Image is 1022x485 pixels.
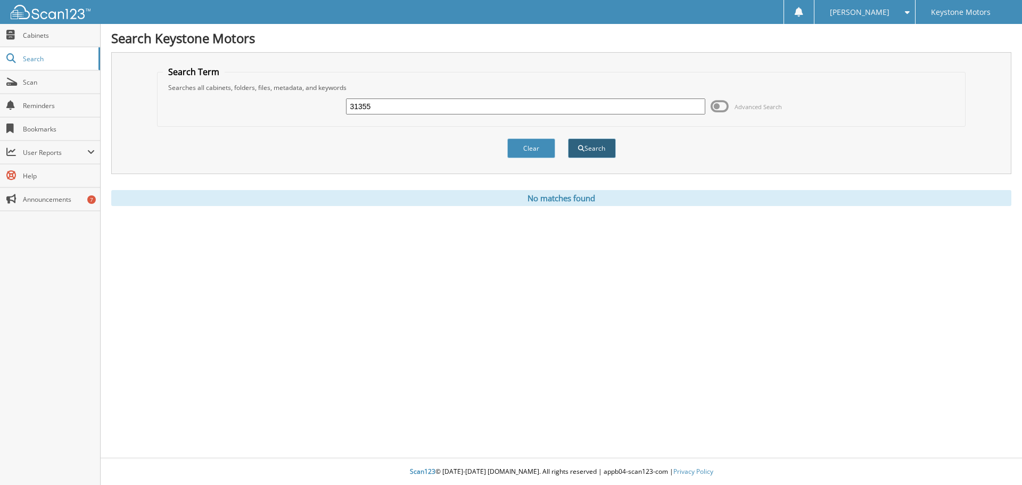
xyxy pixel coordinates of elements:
[111,190,1011,206] div: No matches found
[23,125,95,134] span: Bookmarks
[23,31,95,40] span: Cabinets
[163,83,960,92] div: Searches all cabinets, folders, files, metadata, and keywords
[568,138,616,158] button: Search
[673,467,713,476] a: Privacy Policy
[23,101,95,110] span: Reminders
[23,148,87,157] span: User Reports
[410,467,435,476] span: Scan123
[111,29,1011,47] h1: Search Keystone Motors
[507,138,555,158] button: Clear
[931,9,991,15] span: Keystone Motors
[23,195,95,204] span: Announcements
[11,5,90,19] img: scan123-logo-white.svg
[830,9,889,15] span: [PERSON_NAME]
[87,195,96,204] div: 7
[735,103,782,111] span: Advanced Search
[23,54,93,63] span: Search
[23,78,95,87] span: Scan
[163,66,225,78] legend: Search Term
[101,459,1022,485] div: © [DATE]-[DATE] [DOMAIN_NAME]. All rights reserved | appb04-scan123-com |
[23,171,95,180] span: Help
